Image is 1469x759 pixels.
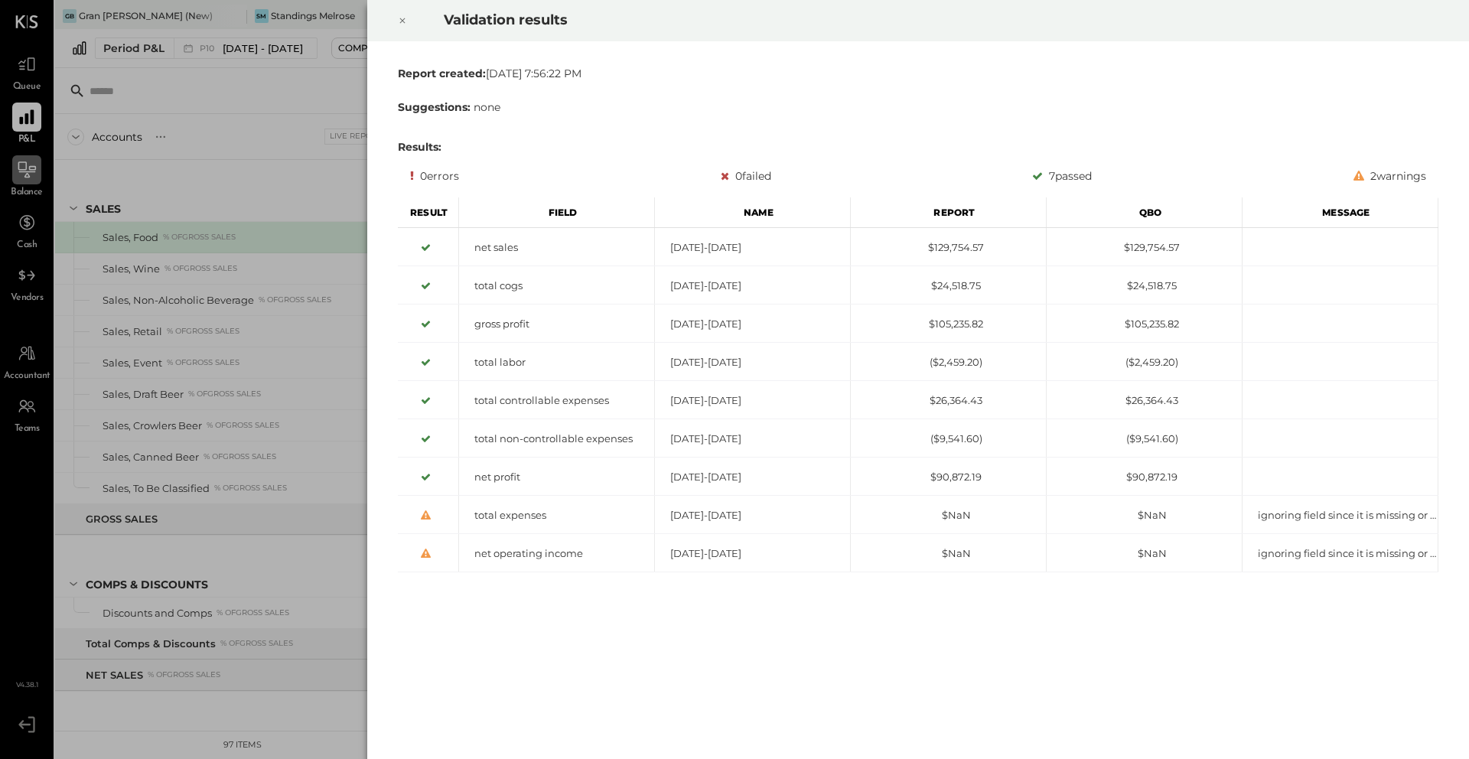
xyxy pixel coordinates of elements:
[459,279,654,293] div: total cogs
[459,355,654,370] div: total labor
[851,546,1046,561] div: $NaN
[655,432,850,446] div: [DATE]-[DATE]
[1032,167,1092,185] div: 7 passed
[398,197,459,228] div: Result
[1047,432,1242,446] div: ($9,541.60)
[851,508,1046,523] div: $NaN
[1047,279,1242,293] div: $24,518.75
[398,66,1438,81] div: [DATE] 7:56:22 PM
[398,140,441,154] b: Results:
[1047,355,1242,370] div: ($2,459.20)
[459,240,654,255] div: net sales
[655,317,850,331] div: [DATE]-[DATE]
[655,470,850,484] div: [DATE]-[DATE]
[398,67,486,80] b: Report created:
[655,546,850,561] div: [DATE]-[DATE]
[851,240,1046,255] div: $129,754.57
[459,470,654,484] div: net profit
[851,355,1046,370] div: ($2,459.20)
[1047,470,1242,484] div: $90,872.19
[444,1,1264,39] h2: Validation results
[459,393,654,408] div: total controllable expenses
[459,508,654,523] div: total expenses
[851,432,1046,446] div: ($9,541.60)
[1047,393,1242,408] div: $26,364.43
[1047,240,1242,255] div: $129,754.57
[655,508,850,523] div: [DATE]-[DATE]
[721,167,771,185] div: 0 failed
[1047,317,1242,331] div: $105,235.82
[1047,508,1242,523] div: $NaN
[655,355,850,370] div: [DATE]-[DATE]
[655,393,850,408] div: [DATE]-[DATE]
[851,393,1046,408] div: $26,364.43
[1243,197,1438,228] div: Message
[1047,197,1243,228] div: Qbo
[474,100,500,114] span: none
[1243,508,1438,523] div: ignoring field since it is missing or hidden from report
[851,470,1046,484] div: $90,872.19
[459,432,654,446] div: total non-controllable expenses
[851,279,1046,293] div: $24,518.75
[1243,546,1438,561] div: ignoring field since it is missing or hidden from report
[655,279,850,293] div: [DATE]-[DATE]
[851,197,1047,228] div: Report
[655,240,850,255] div: [DATE]-[DATE]
[410,167,459,185] div: 0 errors
[398,100,471,114] b: Suggestions:
[655,197,851,228] div: Name
[1047,546,1242,561] div: $NaN
[851,317,1046,331] div: $105,235.82
[459,197,655,228] div: Field
[459,546,654,561] div: net operating income
[1353,167,1426,185] div: 2 warnings
[459,317,654,331] div: gross profit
